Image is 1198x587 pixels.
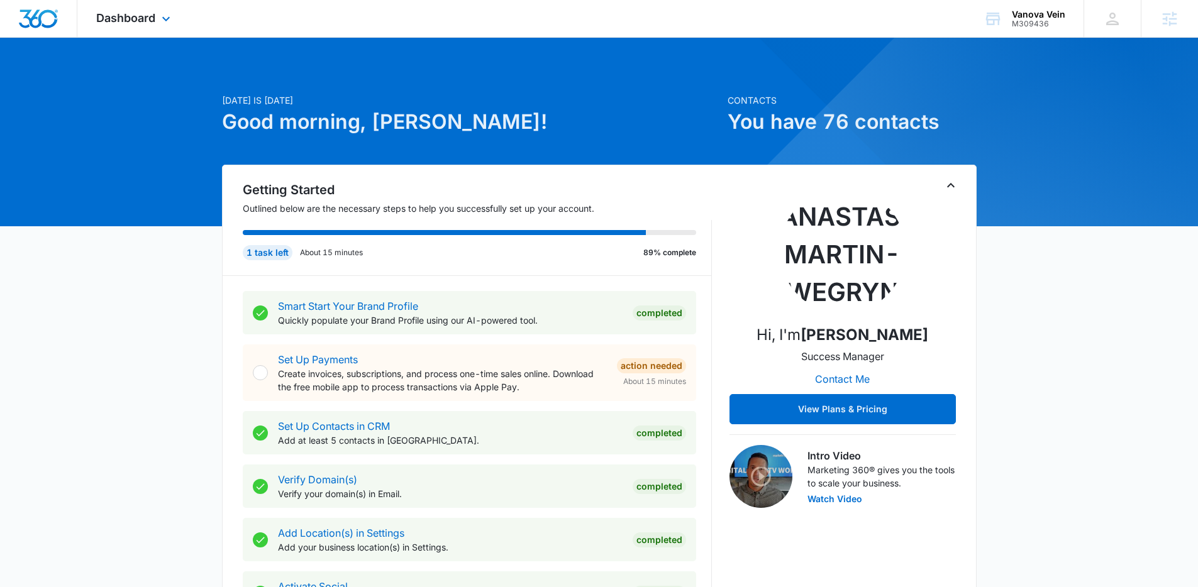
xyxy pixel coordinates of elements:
h1: Good morning, [PERSON_NAME]! [222,107,720,137]
button: Watch Video [807,495,862,503]
div: account id [1012,19,1065,28]
div: account name [1012,9,1065,19]
div: Completed [633,532,686,547]
img: Anastasia Martin-Wegryn [780,188,906,314]
p: Quickly populate your Brand Profile using our AI-powered tool. [278,314,623,327]
p: [DATE] is [DATE] [222,94,720,107]
h1: You have 76 contacts [728,107,977,137]
a: Verify Domain(s) [278,473,357,486]
div: 1 task left [243,245,292,260]
a: Add Location(s) in Settings [278,527,404,539]
a: Set Up Payments [278,353,358,366]
p: Contacts [728,94,977,107]
a: Smart Start Your Brand Profile [278,300,418,312]
p: Outlined below are the necessary steps to help you successfully set up your account. [243,202,712,215]
strong: [PERSON_NAME] [801,326,928,344]
a: Set Up Contacts in CRM [278,420,390,432]
p: About 15 minutes [300,247,363,258]
p: Create invoices, subscriptions, and process one-time sales online. Download the free mobile app t... [278,367,607,393]
img: Intro Video [729,445,792,508]
p: Hi, I'm [757,324,928,346]
button: Toggle Collapse [943,178,958,193]
p: Success Manager [801,349,884,364]
p: Verify your domain(s) in Email. [278,487,623,500]
p: 89% complete [643,247,696,258]
p: Marketing 360® gives you the tools to scale your business. [807,463,956,490]
p: Add at least 5 contacts in [GEOGRAPHIC_DATA]. [278,434,623,447]
div: Completed [633,305,686,321]
span: About 15 minutes [623,376,686,387]
div: Completed [633,479,686,494]
p: Add your business location(s) in Settings. [278,540,623,554]
h2: Getting Started [243,180,712,199]
div: Completed [633,425,686,441]
button: Contact Me [802,364,882,394]
h3: Intro Video [807,448,956,463]
button: View Plans & Pricing [729,394,956,424]
span: Dashboard [96,11,155,25]
div: Action Needed [617,358,686,373]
